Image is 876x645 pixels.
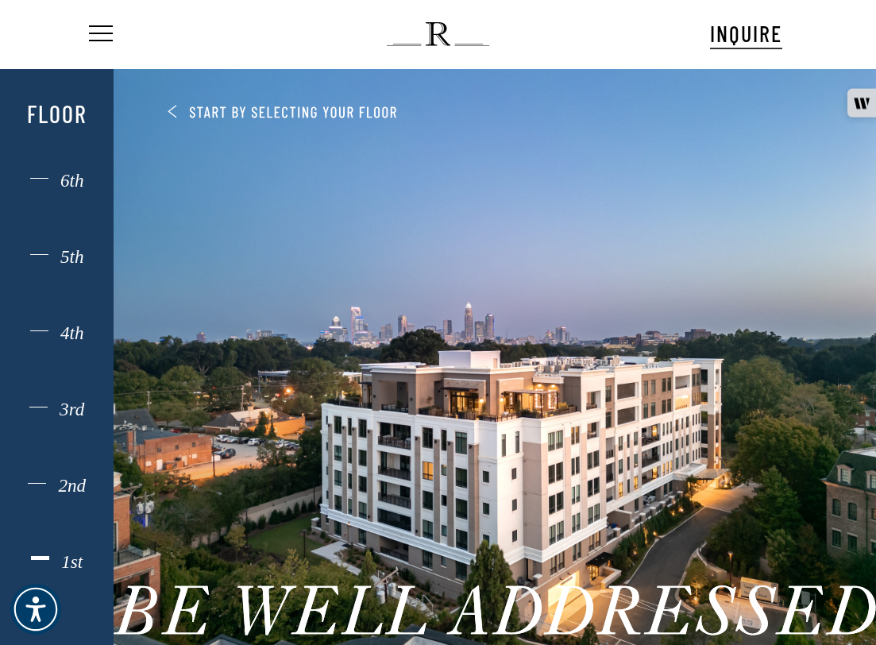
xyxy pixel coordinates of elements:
[17,399,96,419] div: 3rd
[387,22,489,46] img: The Regent
[710,18,782,49] a: INQUIRE
[10,584,61,635] div: Accessibility Menu
[710,20,782,47] span: INQUIRE
[17,246,96,267] div: 5th
[17,475,96,496] div: 2nd
[17,322,96,343] div: 4th
[17,170,96,191] div: 6th
[86,26,113,43] a: Navigation Menu
[17,99,96,128] div: Floor
[17,551,96,572] div: 1st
